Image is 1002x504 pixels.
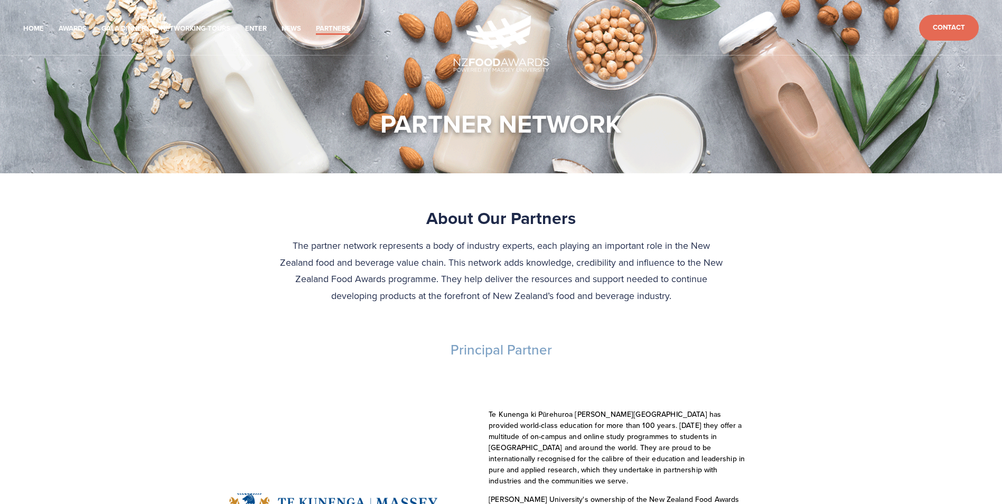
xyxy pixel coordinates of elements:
strong: About Our Partners [426,206,576,230]
a: Networking-Tours [161,23,230,35]
a: Contact [919,15,979,41]
h1: PARTNER NETWORK [380,108,622,139]
a: Enter [245,23,267,35]
a: Home [23,23,44,35]
p: The partner network represents a body of industry experts, each playing an important role in the ... [279,237,724,304]
a: Te Kunenga ki Pūrehuroa [PERSON_NAME][GEOGRAPHIC_DATA] has provided world-class education for mor... [489,409,747,486]
a: Gala Dinner [101,23,146,35]
a: News [282,23,301,35]
a: Awards [59,23,87,35]
a: Partners [316,23,350,35]
h3: Principal Partner [163,341,839,359]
